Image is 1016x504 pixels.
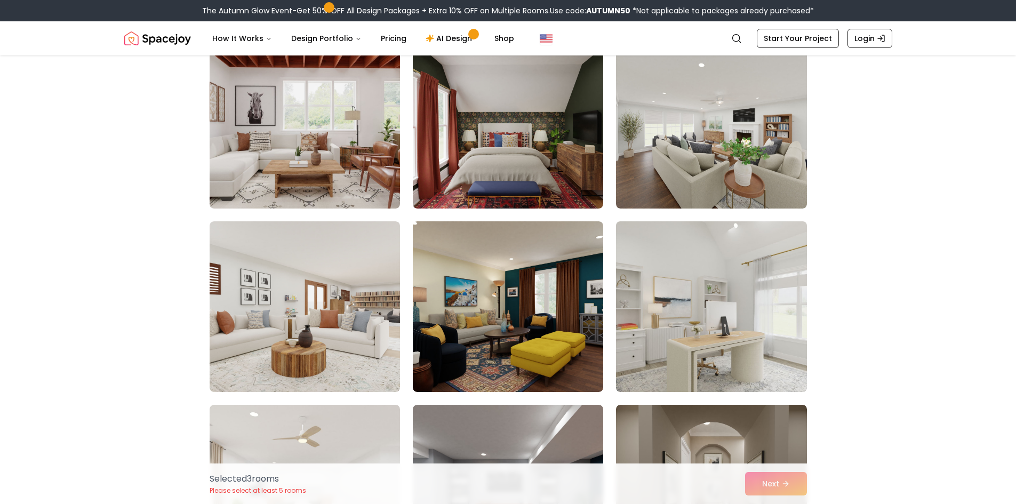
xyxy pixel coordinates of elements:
[204,28,523,49] nav: Main
[757,29,839,48] a: Start Your Project
[124,28,191,49] img: Spacejoy Logo
[124,21,892,55] nav: Global
[630,5,814,16] span: *Not applicable to packages already purchased*
[204,28,281,49] button: How It Works
[124,28,191,49] a: Spacejoy
[540,32,553,45] img: United States
[210,38,400,209] img: Room room-10
[616,38,806,209] img: Room room-12
[550,5,630,16] span: Use code:
[417,28,484,49] a: AI Design
[413,221,603,392] img: Room room-14
[847,29,892,48] a: Login
[372,28,415,49] a: Pricing
[413,38,603,209] img: Room room-11
[586,5,630,16] b: AUTUMN50
[210,473,306,485] p: Selected 3 room s
[486,28,523,49] a: Shop
[202,5,814,16] div: The Autumn Glow Event-Get 50% OFF All Design Packages + Extra 10% OFF on Multiple Rooms.
[210,221,400,392] img: Room room-13
[283,28,370,49] button: Design Portfolio
[611,217,811,396] img: Room room-15
[210,486,306,495] p: Please select at least 5 rooms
